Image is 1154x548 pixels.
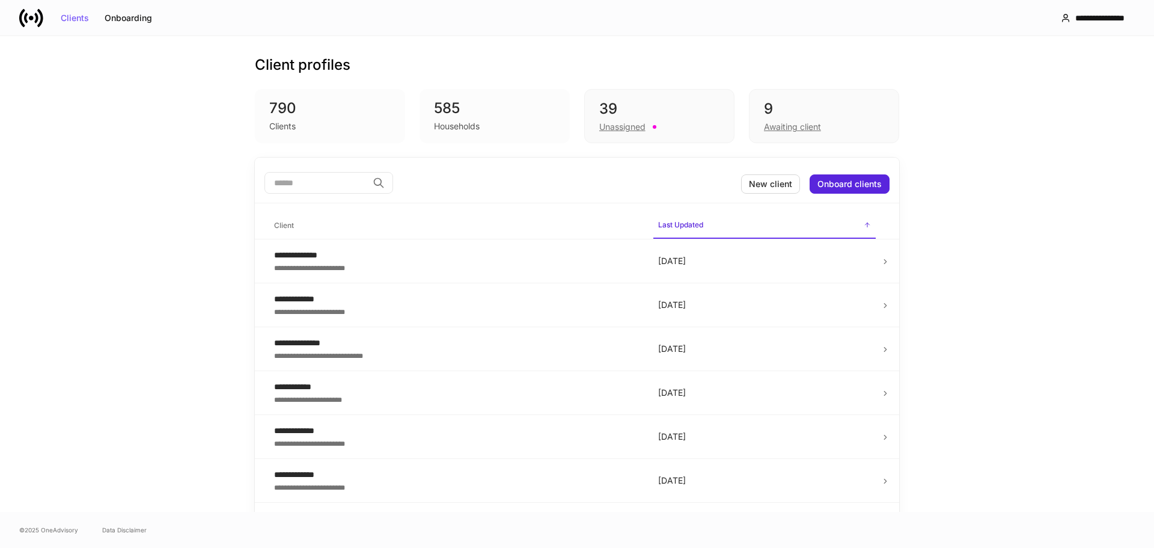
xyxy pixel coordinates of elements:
p: [DATE] [658,299,871,311]
div: Onboard clients [817,180,882,188]
div: 9 [764,99,884,119]
h6: Last Updated [658,219,703,230]
div: 790 [269,99,391,118]
p: [DATE] [658,475,871,487]
div: Clients [269,120,296,132]
p: [DATE] [658,431,871,443]
button: New client [741,174,800,194]
div: Households [434,120,480,132]
p: [DATE] [658,255,871,267]
p: [DATE] [658,343,871,355]
div: Clients [61,14,89,22]
div: 39Unassigned [584,89,734,143]
div: Unassigned [599,121,646,133]
div: Awaiting client [764,121,821,133]
span: © 2025 OneAdvisory [19,525,78,535]
div: 9Awaiting client [749,89,899,143]
p: [DATE] [658,387,871,399]
button: Onboard clients [810,174,890,194]
h6: Client [274,220,294,231]
div: 39 [599,99,719,119]
h3: Client profiles [255,55,350,75]
div: 585 [434,99,555,118]
button: Onboarding [97,8,160,28]
span: Client [269,214,644,238]
span: Last Updated [653,213,876,239]
button: Clients [53,8,97,28]
a: Data Disclaimer [102,525,147,535]
div: New client [749,180,792,188]
div: Onboarding [105,14,152,22]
